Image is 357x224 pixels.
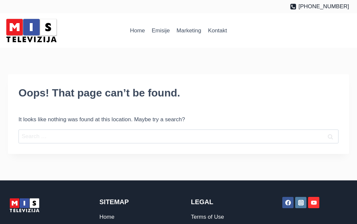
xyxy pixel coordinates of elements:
[127,23,148,39] a: Home
[99,197,166,207] h2: Sitemap
[308,197,319,208] a: YouTube
[148,23,173,39] a: Emisije
[19,85,338,101] h1: Oops! That page can’t be found.
[99,214,114,220] a: Home
[290,2,349,11] a: [PHONE_NUMBER]
[191,197,258,207] h2: Legal
[127,23,230,39] nav: Primary
[3,17,59,45] img: MIS Television
[191,214,224,220] a: Terms of Use
[19,115,338,124] p: It looks like nothing was found at this location. Maybe try a search?
[322,130,338,144] input: Search
[298,2,349,11] span: [PHONE_NUMBER]
[282,197,294,208] a: Facebook
[295,197,306,208] a: Instagram
[173,23,205,39] a: Marketing
[205,23,230,39] a: Kontakt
